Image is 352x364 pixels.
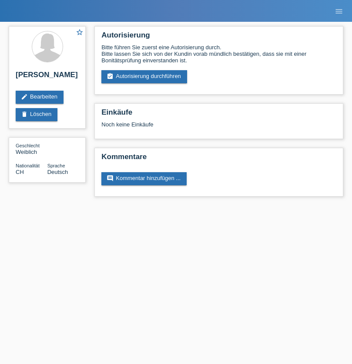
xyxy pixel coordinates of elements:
[107,73,114,80] i: assignment_turned_in
[101,121,336,134] div: Noch keine Einkäufe
[21,93,28,100] i: edit
[101,31,336,44] h2: Autorisierung
[47,163,65,168] span: Sprache
[16,169,24,175] span: Schweiz
[335,7,343,16] i: menu
[16,108,57,121] a: deleteLöschen
[16,163,40,168] span: Nationalität
[101,153,336,166] h2: Kommentare
[107,175,114,182] i: comment
[330,8,348,14] a: menu
[21,111,28,118] i: delete
[76,28,84,36] i: star_border
[16,142,47,155] div: Weiblich
[16,143,40,148] span: Geschlecht
[16,71,79,84] h2: [PERSON_NAME]
[101,70,187,83] a: assignment_turned_inAutorisierung durchführen
[101,108,336,121] h2: Einkäufe
[16,91,64,104] a: editBearbeiten
[101,172,187,185] a: commentKommentar hinzufügen ...
[76,28,84,37] a: star_border
[101,44,336,64] div: Bitte führen Sie zuerst eine Autorisierung durch. Bitte lassen Sie sich von der Kundin vorab münd...
[47,169,68,175] span: Deutsch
